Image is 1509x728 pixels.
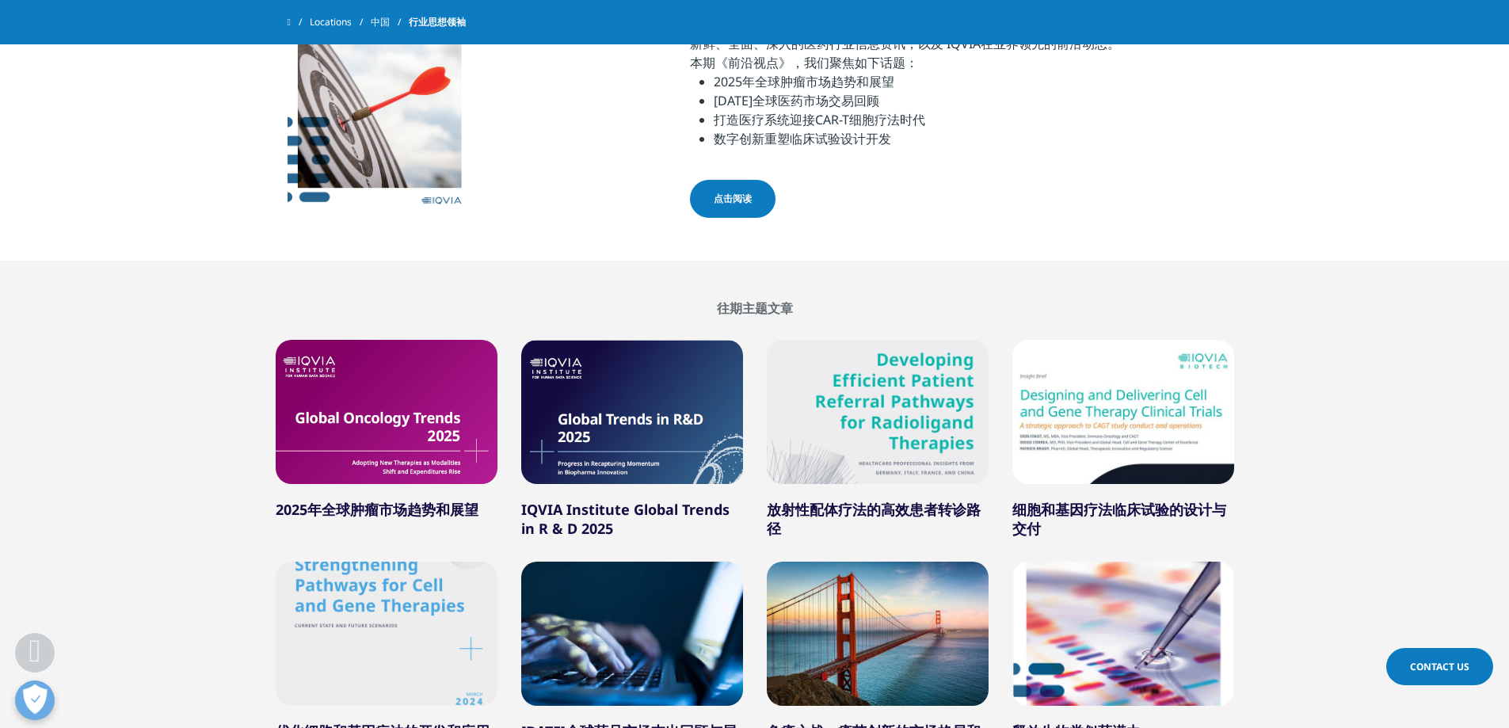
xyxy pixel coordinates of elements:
span: 点击阅读 [714,192,752,206]
a: 细胞和基因疗法临床试验的设计与交付 [1012,500,1226,538]
h2: 往期主题文章 [288,300,1222,316]
li: 2025年全球肿瘤市场趋势和展望 [714,72,925,91]
a: 2025年全球肿瘤市场趋势和展望 [276,500,478,519]
li: 打造医疗系统迎接CAR-T细胞疗法时代 [714,110,925,129]
a: 放射性配体疗法的高效患者转诊路径 [767,500,981,538]
li: 数字创新重塑临床试验设计开发 [714,129,925,148]
span: 行业思想领袖 [409,8,466,36]
a: IQVIA Institute Global Trends in R & D 2025 [521,500,730,538]
p: 本期《前沿视点》，我们聚焦如下话题： [690,53,1222,72]
button: 打开偏好 [15,680,55,720]
a: Contact Us [1386,648,1493,685]
li: [DATE]全球医药市场交易回顾 [714,91,925,110]
span: Contact Us [1410,660,1469,673]
a: 点击阅读 [690,180,775,218]
a: Locations [310,8,371,36]
a: 中国 [371,8,409,36]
